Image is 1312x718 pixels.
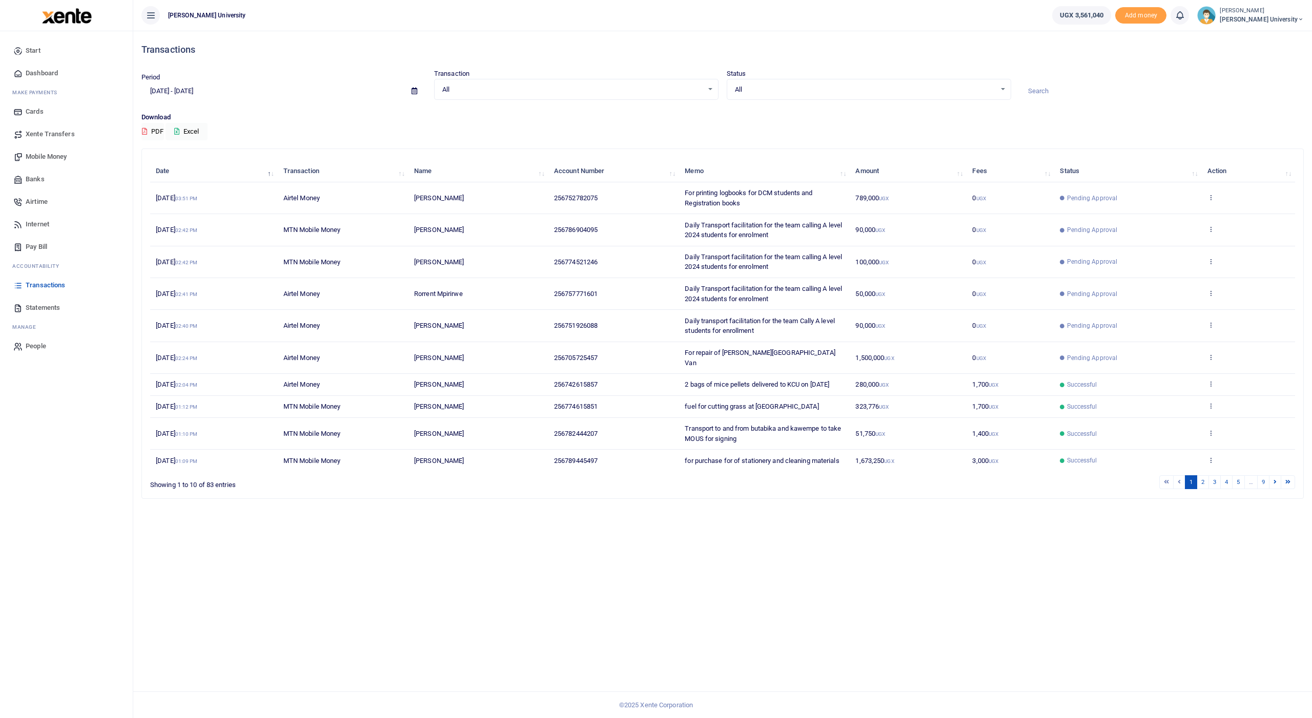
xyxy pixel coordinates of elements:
span: 256742615857 [554,381,598,388]
span: 1,400 [972,430,998,437]
a: profile-user [PERSON_NAME] [PERSON_NAME] University [1197,6,1304,25]
small: UGX [875,291,885,297]
span: UGX 3,561,040 [1060,10,1103,20]
th: Status: activate to sort column ascending [1054,160,1201,182]
a: Add money [1115,11,1166,18]
span: Pending Approval [1067,225,1118,235]
span: 323,776 [855,403,889,410]
small: UGX [879,260,889,265]
span: 256752782075 [554,194,598,202]
span: For repair of [PERSON_NAME][GEOGRAPHIC_DATA] Van [685,349,835,367]
span: countability [20,263,59,269]
small: UGX [989,458,998,464]
span: [PERSON_NAME] [414,322,464,329]
span: 1,500,000 [855,354,894,362]
span: 1,673,250 [855,457,894,464]
a: Dashboard [8,62,125,85]
span: Daily transport facilitation for the team Cally A level students for enrollment [685,317,835,335]
span: [PERSON_NAME] [414,258,464,266]
th: Fees: activate to sort column ascending [967,160,1054,182]
span: [DATE] [156,354,197,362]
span: [DATE] [156,258,197,266]
span: [DATE] [156,226,197,234]
small: UGX [879,382,889,388]
label: Status [727,69,746,79]
small: 01:09 PM [175,458,198,464]
span: fuel for cutting grass at [GEOGRAPHIC_DATA] [685,403,818,410]
label: Transaction [434,69,469,79]
button: PDF [141,123,164,140]
span: Banks [26,174,45,184]
p: Download [141,112,1304,123]
span: [DATE] [156,290,197,298]
span: Airtel Money [283,381,320,388]
a: Transactions [8,274,125,297]
span: Daily Transport facilitation for the team calling A level 2024 students for enrolment [685,285,842,303]
span: Add money [1115,7,1166,24]
span: Successful [1067,456,1097,465]
span: [DATE] [156,194,197,202]
span: Rorrent Mpirirwe [414,290,463,298]
small: UGX [989,382,998,388]
span: 0 [972,322,986,329]
div: Showing 1 to 10 of 83 entries [150,474,623,490]
small: 02:24 PM [175,355,198,361]
th: Account Number: activate to sort column ascending [548,160,679,182]
span: [DATE] [156,403,197,410]
small: UGX [875,323,885,329]
small: UGX [879,196,889,201]
span: MTN Mobile Money [283,258,341,266]
span: 0 [972,226,986,234]
small: UGX [989,431,998,437]
span: MTN Mobile Money [283,457,341,464]
span: 256774615851 [554,403,598,410]
span: Pending Approval [1067,289,1118,299]
a: Internet [8,213,125,236]
span: Pending Approval [1067,321,1118,330]
span: 2 bags of mice pellets delivered to KCU on [DATE] [685,381,829,388]
span: Airtel Money [283,290,320,298]
img: logo-large [42,8,92,24]
th: Transaction: activate to sort column ascending [278,160,408,182]
span: [PERSON_NAME] [414,226,464,234]
span: Internet [26,219,49,229]
span: 256774521246 [554,258,598,266]
a: Banks [8,168,125,191]
a: Xente Transfers [8,123,125,145]
a: 2 [1197,475,1209,489]
a: 9 [1257,475,1269,489]
span: [PERSON_NAME] [414,354,464,362]
th: Name: activate to sort column ascending [408,160,548,182]
th: Date: activate to sort column descending [150,160,278,182]
span: Airtel Money [283,322,320,329]
span: 256757771601 [554,290,598,298]
small: 01:10 PM [175,431,198,437]
span: 256751926088 [554,322,598,329]
small: 02:42 PM [175,227,198,233]
span: People [26,341,46,351]
a: 5 [1232,475,1244,489]
span: Xente Transfers [26,129,75,139]
span: [PERSON_NAME] [414,457,464,464]
span: [PERSON_NAME] [414,194,464,202]
span: 256705725457 [554,354,598,362]
small: UGX [976,355,986,361]
span: Daily Transport facilitation for the team calling A level 2024 students for enrolment [685,253,842,271]
span: Pay Bill [26,242,47,252]
small: UGX [989,404,998,410]
span: Pending Approval [1067,194,1118,203]
span: MTN Mobile Money [283,226,341,234]
span: Airtel Money [283,194,320,202]
small: UGX [875,227,885,233]
span: [PERSON_NAME] [414,381,464,388]
span: 256782444207 [554,430,598,437]
a: 3 [1208,475,1221,489]
small: UGX [976,227,986,233]
span: [DATE] [156,430,197,437]
a: Airtime [8,191,125,213]
span: 100,000 [855,258,889,266]
a: UGX 3,561,040 [1052,6,1111,25]
small: 01:12 PM [175,404,198,410]
th: Memo: activate to sort column ascending [679,160,850,182]
a: logo-small logo-large logo-large [41,11,92,19]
